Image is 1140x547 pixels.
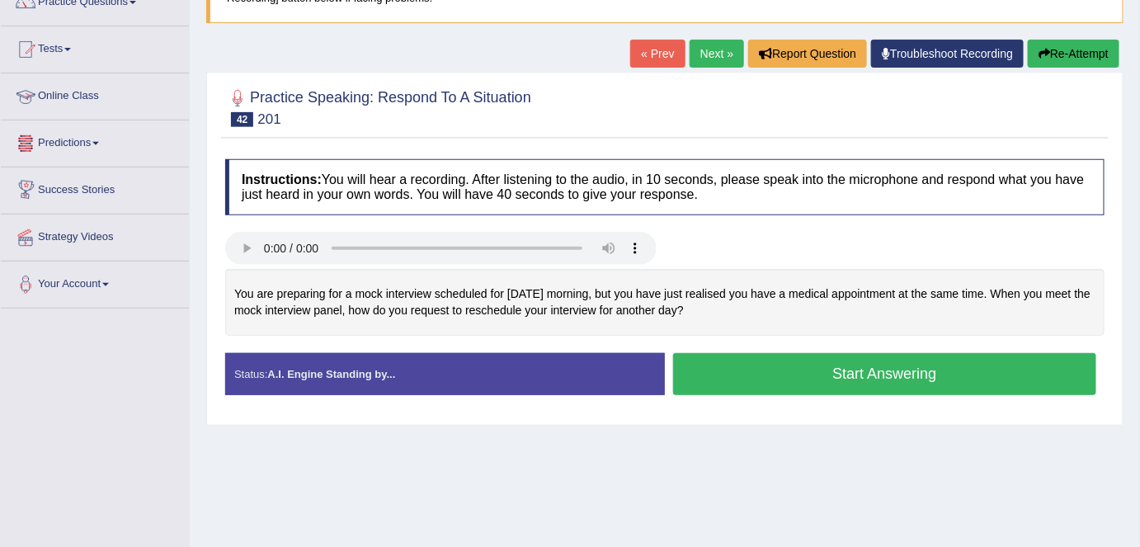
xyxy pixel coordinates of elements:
[1,26,189,68] a: Tests
[231,112,253,127] span: 42
[630,40,685,68] a: « Prev
[1,262,189,303] a: Your Account
[242,172,322,186] b: Instructions:
[748,40,867,68] button: Report Question
[1,73,189,115] a: Online Class
[225,86,531,127] h2: Practice Speaking: Respond To A Situation
[1,167,189,209] a: Success Stories
[690,40,744,68] a: Next »
[1,120,189,162] a: Predictions
[225,269,1105,336] div: You are preparing for a mock interview scheduled for [DATE] morning, but you have just realised y...
[1,215,189,256] a: Strategy Videos
[673,353,1096,395] button: Start Answering
[257,111,280,127] small: 201
[871,40,1024,68] a: Troubleshoot Recording
[267,368,395,380] strong: A.I. Engine Standing by...
[225,159,1105,215] h4: You will hear a recording. After listening to the audio, in 10 seconds, please speak into the mic...
[1028,40,1119,68] button: Re-Attempt
[225,353,665,395] div: Status:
